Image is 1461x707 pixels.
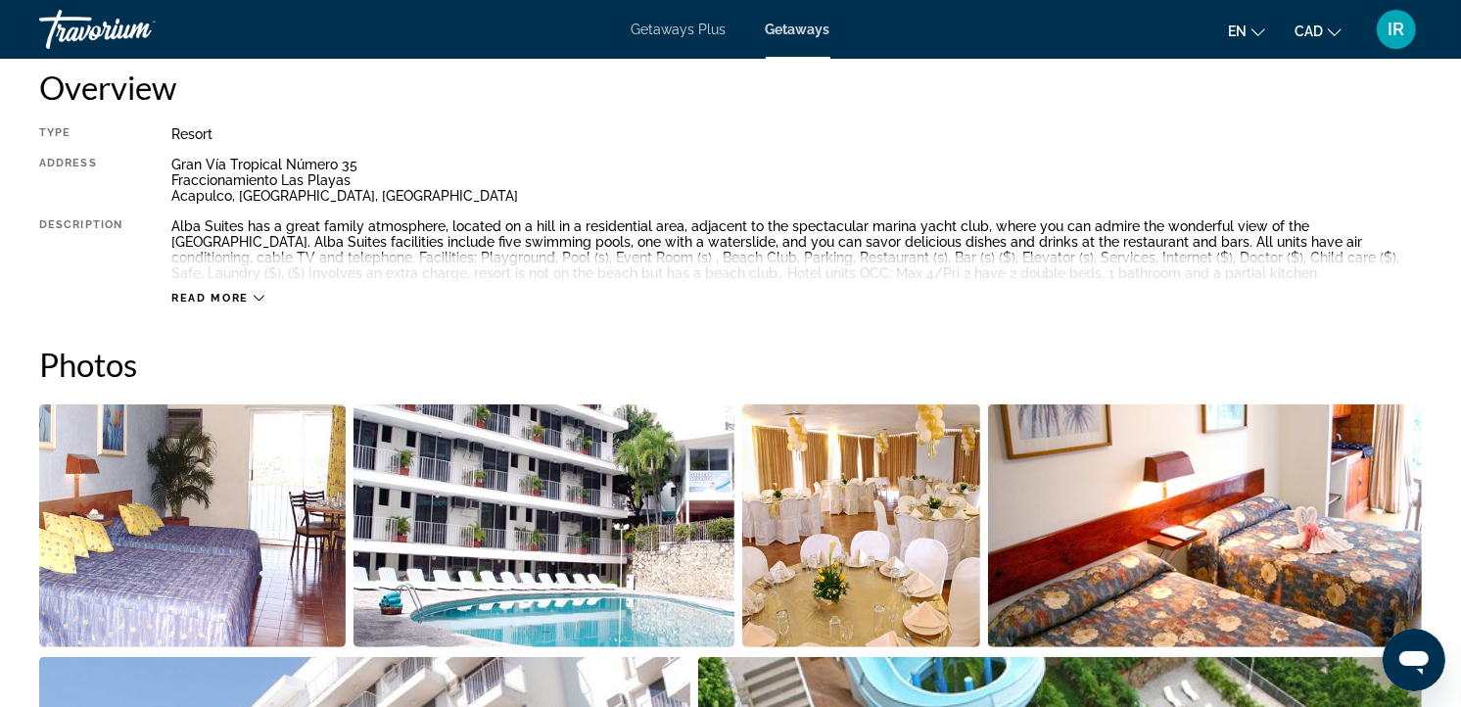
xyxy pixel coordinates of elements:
[171,218,1422,281] div: Alba Suites has a great family atmosphere, located on a hill in a residential area, adjacent to t...
[1228,17,1265,45] button: Change language
[988,403,1422,648] button: Open full-screen image slider
[353,403,733,648] button: Open full-screen image slider
[39,345,1422,384] h2: Photos
[766,22,830,37] a: Getaways
[39,68,1422,107] h2: Overview
[39,126,122,142] div: Type
[171,126,1422,142] div: Resort
[39,157,122,204] div: Address
[171,292,249,305] span: Read more
[1383,629,1445,691] iframe: Button to launch messaging window
[39,218,122,281] div: Description
[1295,24,1323,39] span: CAD
[1228,24,1247,39] span: en
[171,291,264,306] button: Read more
[1389,20,1405,39] span: IR
[171,157,1422,204] div: Gran Vía Tropical Número 35 Fraccionamiento Las Playas Acapulco, [GEOGRAPHIC_DATA], [GEOGRAPHIC_D...
[39,403,346,648] button: Open full-screen image slider
[39,4,235,55] a: Travorium
[1295,17,1342,45] button: Change currency
[1371,9,1422,50] button: User Menu
[742,403,980,648] button: Open full-screen image slider
[632,22,727,37] a: Getaways Plus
